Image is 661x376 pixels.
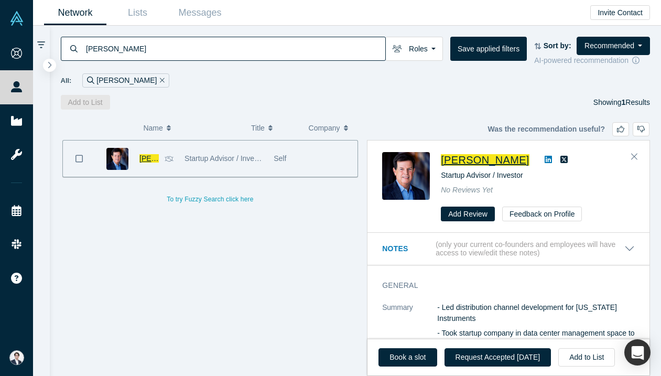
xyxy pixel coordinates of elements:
[622,98,626,106] strong: 1
[382,243,434,254] h3: Notes
[544,41,571,50] strong: Sort by:
[445,348,551,367] button: Request Accepted [DATE]
[441,171,523,179] span: Startup Advisor / Investor
[139,154,200,163] a: [PERSON_NAME]
[487,122,649,136] div: Was the recommendation useful?
[143,117,240,139] button: Name
[143,117,162,139] span: Name
[106,1,169,25] a: Lists
[251,117,298,139] button: Title
[450,37,527,61] button: Save applied filters
[502,207,582,221] button: Feedback on Profile
[577,37,650,55] button: Recommended
[590,5,650,20] button: Invite Contact
[185,154,266,163] span: Startup Advisor / Investor
[441,154,529,166] a: [PERSON_NAME]
[44,1,106,25] a: Network
[9,350,24,365] img: Eisuke Shimizu's Account
[82,73,169,88] div: [PERSON_NAME]
[534,55,650,66] div: AI-powered recommendation
[441,186,493,194] span: No Reviews Yet
[558,348,615,367] button: Add to List
[157,74,165,87] button: Remove Filter
[437,302,635,324] p: - Led distribution channel development for [US_STATE] Instruments
[436,240,624,258] p: (only your current co-founders and employees will have access to view/edit these notes)
[169,1,231,25] a: Messages
[251,117,265,139] span: Title
[309,117,355,139] button: Company
[382,240,635,258] button: Notes (only your current co-founders and employees will have access to view/edit these notes)
[85,36,385,61] input: Search by name, title, company, summary, expertise, investment criteria or topics of focus
[61,76,72,86] span: All:
[382,152,430,200] img: Dave Perry's Profile Image
[274,154,286,163] span: Self
[593,95,650,110] div: Showing
[159,192,261,206] button: To try Fuzzy Search click here
[9,11,24,26] img: Alchemist Vault Logo
[61,95,110,110] button: Add to List
[382,280,620,291] h3: General
[622,98,650,106] span: Results
[441,207,495,221] button: Add Review
[385,37,443,61] button: Roles
[378,348,437,367] a: Book a slot
[309,117,340,139] span: Company
[437,328,635,361] p: - Took startup company in data center management space to number 1 marketshare which led to event...
[63,141,95,177] button: Bookmark
[106,148,128,170] img: Dave Perry's Profile Image
[626,148,642,165] button: Close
